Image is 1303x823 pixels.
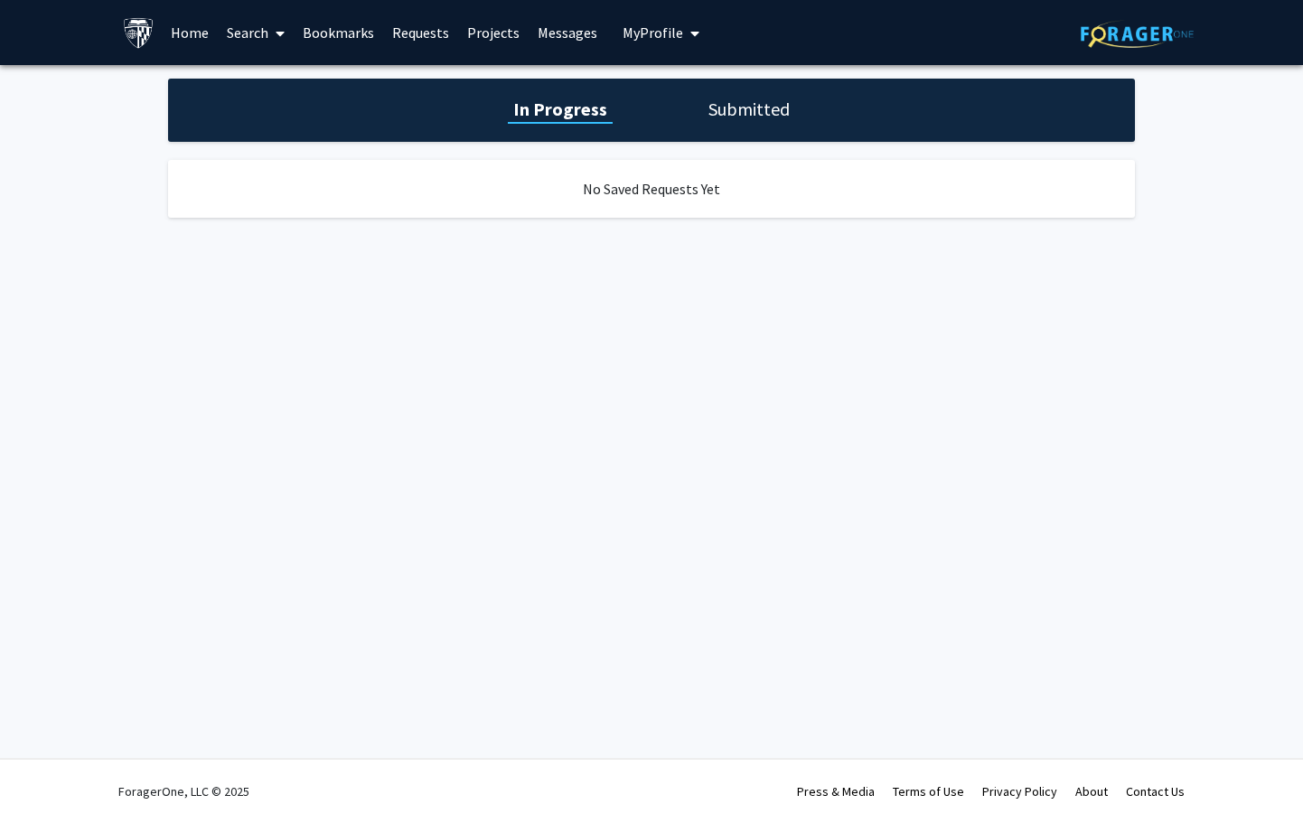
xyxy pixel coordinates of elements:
[1081,20,1194,48] img: ForagerOne Logo
[1075,783,1108,800] a: About
[982,783,1057,800] a: Privacy Policy
[123,17,155,49] img: Johns Hopkins University Logo
[118,760,249,823] div: ForagerOne, LLC © 2025
[1126,783,1185,800] a: Contact Us
[797,783,875,800] a: Press & Media
[14,742,77,809] iframe: Chat
[218,1,294,64] a: Search
[893,783,964,800] a: Terms of Use
[508,97,613,122] h1: In Progress
[162,1,218,64] a: Home
[383,1,458,64] a: Requests
[458,1,529,64] a: Projects
[168,160,1135,218] div: No Saved Requests Yet
[703,97,795,122] h1: Submitted
[623,23,683,42] span: My Profile
[294,1,383,64] a: Bookmarks
[529,1,606,64] a: Messages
